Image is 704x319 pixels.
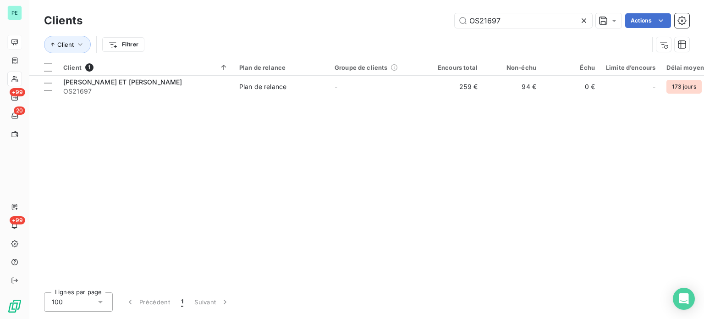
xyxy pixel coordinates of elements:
div: Non-échu [489,64,536,71]
h3: Clients [44,12,82,29]
span: 173 jours [666,80,701,94]
span: - [335,83,337,90]
span: +99 [10,88,25,96]
button: 1 [176,292,189,312]
button: Suivant [189,292,235,312]
a: +99 [7,90,22,105]
button: Actions [625,13,671,28]
a: 20 [7,108,22,123]
button: Client [44,36,91,53]
div: PE [7,6,22,20]
span: - [653,82,655,91]
span: Client [57,41,74,48]
td: 94 € [483,76,542,98]
input: Rechercher [455,13,592,28]
button: Précédent [120,292,176,312]
span: +99 [10,216,25,224]
div: Échu [547,64,595,71]
div: Plan de relance [239,82,286,91]
div: Plan de relance [239,64,324,71]
div: Limite d’encours [606,64,655,71]
span: 20 [14,106,25,115]
td: 0 € [542,76,600,98]
span: 1 [85,63,93,72]
img: Logo LeanPay [7,299,22,313]
button: Filtrer [102,37,144,52]
span: 1 [181,297,183,307]
span: 100 [52,297,63,307]
span: OS21697 [63,87,228,96]
div: Encours total [430,64,478,71]
div: Open Intercom Messenger [673,288,695,310]
td: 259 € [424,76,483,98]
span: Groupe de clients [335,64,388,71]
span: Client [63,64,82,71]
span: [PERSON_NAME] ET [PERSON_NAME] [63,78,182,86]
